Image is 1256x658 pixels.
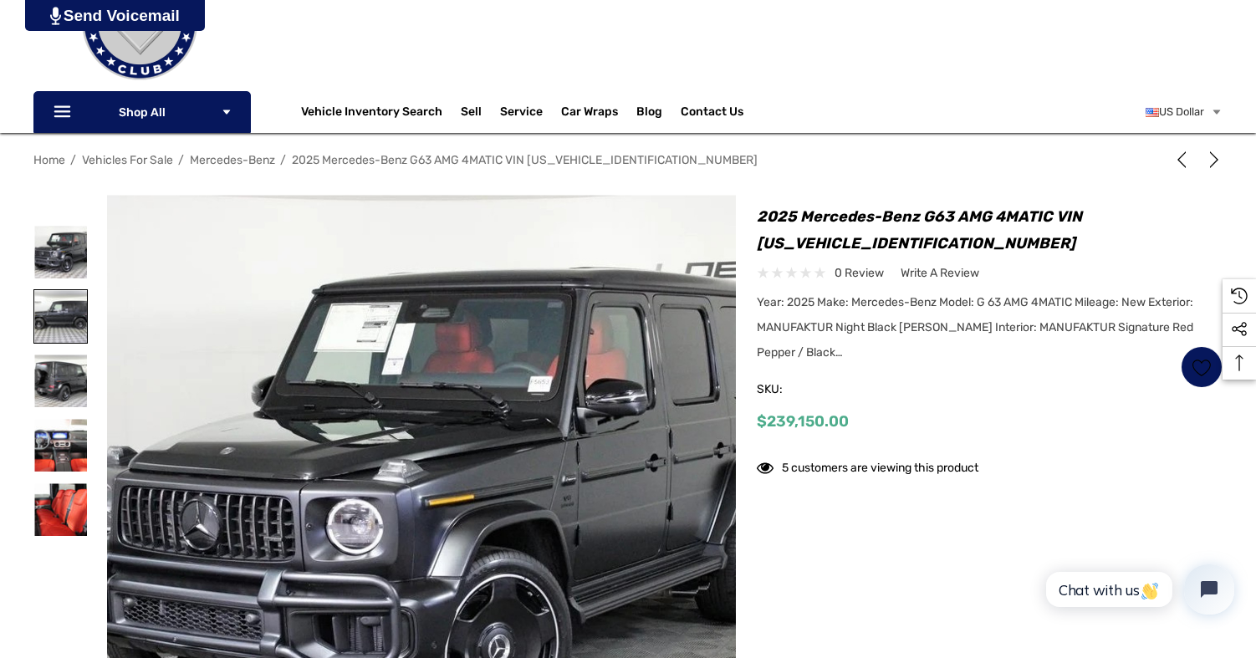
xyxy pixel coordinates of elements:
iframe: Tidio Chat [1028,550,1248,629]
a: 2025 Mercedes-Benz G63 AMG 4MATIC VIN [US_VEHICLE_IDENTIFICATION_NUMBER] [292,153,758,167]
a: Vehicles For Sale [82,153,173,167]
a: USD [1146,95,1223,129]
a: Car Wraps [561,95,636,129]
span: Sell [461,105,482,123]
svg: Recently Viewed [1231,288,1248,304]
img: For Sale 2025 Mercedes-Benz G63 AMG 4MATIC VIN W1NWH5AB2SX031723 [34,355,87,407]
span: Car Wraps [561,105,618,123]
a: Previous [1173,151,1197,168]
nav: Breadcrumb [33,145,1223,175]
a: Sell [461,95,500,129]
svg: Icon Line [52,103,77,122]
a: Vehicle Inventory Search [301,105,442,123]
span: $239,150.00 [757,412,849,431]
a: Mercedes-Benz [190,153,275,167]
svg: Social Media [1231,321,1248,338]
img: For Sale 2025 Mercedes-Benz G63 AMG 4MATIC VIN W1NWH5AB2SX031723 [34,419,87,472]
span: 0 review [835,263,884,283]
svg: Top [1223,355,1256,371]
span: Write a Review [901,266,979,281]
a: Service [500,105,543,123]
img: For Sale 2025 Mercedes-Benz G63 AMG 4MATIC VIN W1NWH5AB2SX031723 [34,483,87,536]
a: Next [1199,151,1223,168]
a: Home [33,153,65,167]
div: 5 customers are viewing this product [757,452,978,478]
a: Blog [636,105,662,123]
h1: 2025 Mercedes-Benz G63 AMG 4MATIC VIN [US_VEHICLE_IDENTIFICATION_NUMBER] [757,203,1223,257]
span: Year: 2025 Make: Mercedes-Benz Model: G 63 AMG 4MATIC Mileage: New Exterior: MANUFAKTUR Night Bla... [757,295,1193,360]
a: Wish List [1181,346,1223,388]
svg: Wish List [1192,358,1212,377]
img: For Sale 2025 Mercedes-Benz G63 AMG 4MATIC VIN W1NWH5AB2SX031723 [34,290,87,343]
a: Write a Review [901,263,979,283]
span: SKU: [757,378,840,401]
a: Contact Us [681,105,743,123]
p: Shop All [33,91,251,133]
svg: Icon Arrow Down [221,106,232,118]
img: For Sale 2025 Mercedes-Benz G63 AMG 4MATIC VIN W1NWH5AB2SX031723 [34,226,87,278]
